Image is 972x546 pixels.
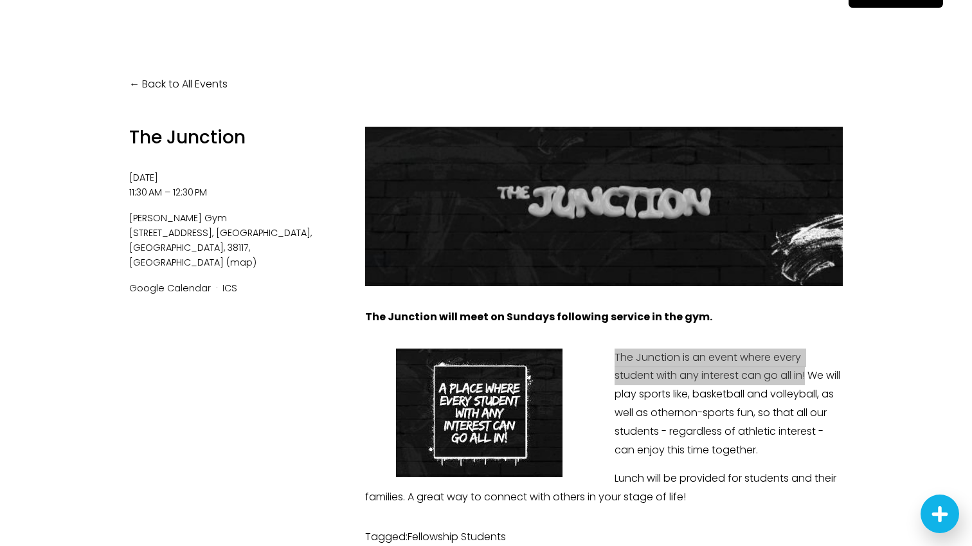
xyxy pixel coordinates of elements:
a: (map) [226,256,256,269]
h1: The Junction [129,127,343,149]
time: 12:30 PM [173,186,207,199]
strong: The Junction will meet on Sundays following service in the gym. [365,309,712,324]
span: [GEOGRAPHIC_DATA], [GEOGRAPHIC_DATA], 38117 [129,226,312,254]
time: 11:30 AM [129,186,162,199]
a: Fellowship Students [408,529,506,544]
span: [GEOGRAPHIC_DATA] [129,256,224,269]
time: [DATE] [129,171,158,184]
span: [STREET_ADDRESS] [129,226,216,239]
p: The Junction is an event where every student with any interest can go all in! We will play sports... [365,349,843,460]
a: Back to All Events [129,75,228,94]
p: Lunch will be provided for students and their families. A great way to connect with others in you... [365,469,843,507]
span: [PERSON_NAME] Gym [129,211,343,226]
li: Tagged: [365,529,843,545]
a: ICS [222,282,237,295]
a: Google Calendar [129,282,211,295]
